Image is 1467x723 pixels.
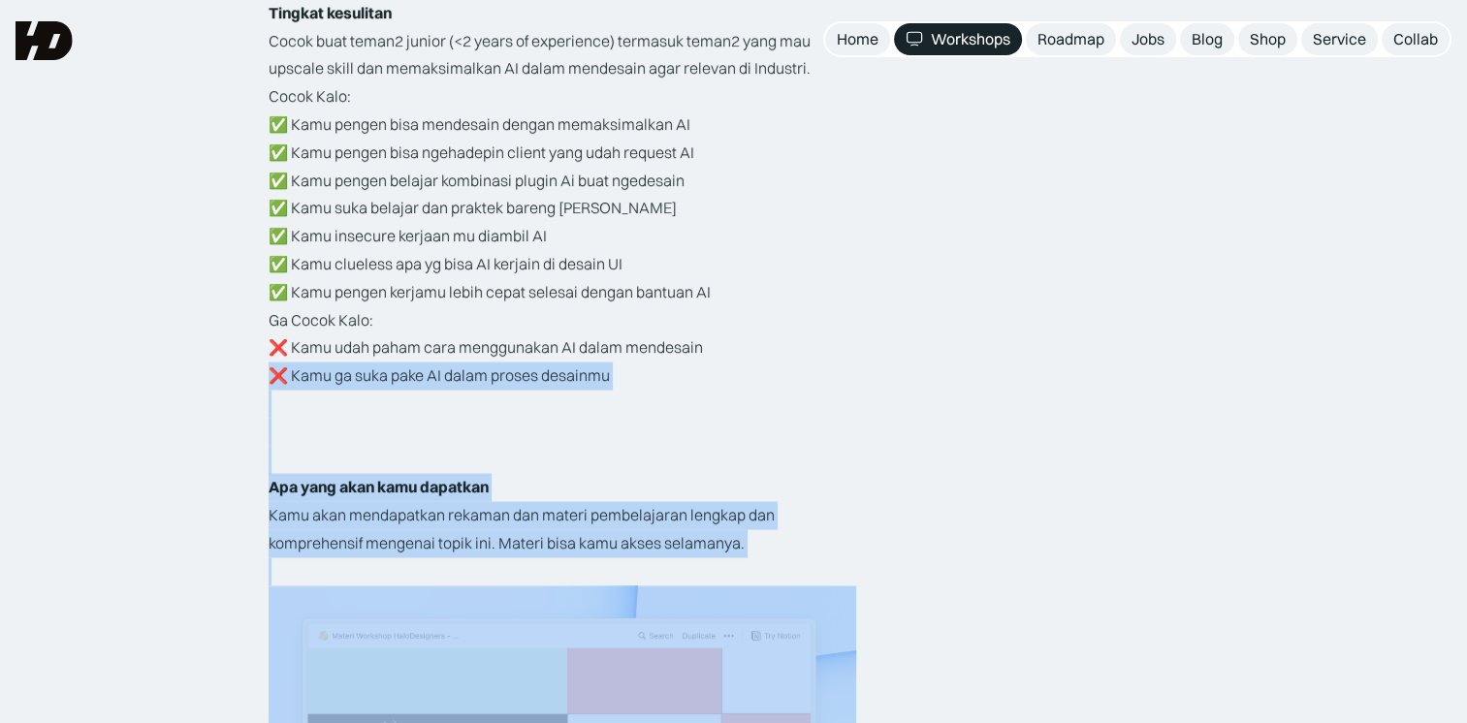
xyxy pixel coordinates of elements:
a: Jobs [1120,23,1176,55]
div: Service [1313,29,1366,49]
a: Collab [1382,23,1450,55]
div: Shop [1250,29,1286,49]
a: Roadmap [1026,23,1116,55]
p: Cocok Kalo: ✅ Kamu pengen bisa mendesain dengan memaksimalkan AI ✅ Kamu pengen bisa ngehadepin cl... [269,82,856,305]
a: Shop [1238,23,1297,55]
a: Blog [1180,23,1234,55]
strong: Tingkat kesulitan [269,3,392,22]
p: ‍ [269,418,856,446]
strong: Apa yang akan kamu dapatkan [269,477,489,496]
p: ‍ [269,557,856,585]
div: Blog [1192,29,1223,49]
a: Workshops [894,23,1022,55]
a: Service [1301,23,1378,55]
p: Cocok buat teman2 junior (<2 years of experience) termasuk teman2 yang mau upscale skill dan mema... [269,27,856,83]
p: Kamu akan mendapatkan rekaman dan materi pembelajaran lengkap dan komprehensif mengenai topik ini... [269,501,856,557]
div: Roadmap [1037,29,1104,49]
a: Home [825,23,890,55]
p: Ga Cocok Kalo: ❌ Kamu udah paham cara menggunakan AI dalam mendesain ❌ Kamu ga suka pake AI dalam... [269,306,856,390]
p: ‍ [269,446,856,474]
div: Home [837,29,878,49]
div: Workshops [931,29,1010,49]
div: Collab [1393,29,1438,49]
div: Jobs [1132,29,1164,49]
p: ‍ [269,390,856,418]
